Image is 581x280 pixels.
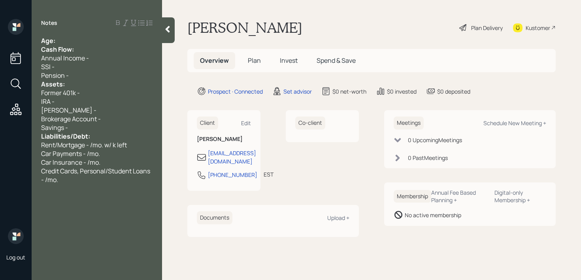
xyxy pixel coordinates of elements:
[431,189,488,204] div: Annual Fee Based Planning +
[197,211,232,224] h6: Documents
[41,106,96,115] span: [PERSON_NAME] -
[317,56,356,65] span: Spend & Save
[41,97,55,106] span: IRA -
[41,88,80,97] span: Former 401k -
[41,132,90,141] span: Liabilities/Debt:
[41,149,100,158] span: Car Payments - /mo.
[41,54,89,62] span: Annual Income -
[264,170,274,179] div: EST
[394,190,431,203] h6: Membership
[6,254,25,261] div: Log out
[208,149,256,165] div: [EMAIL_ADDRESS][DOMAIN_NAME]
[41,167,151,184] span: Credit Cards, Personal/Student Loans - /mo.
[408,136,462,144] div: 0 Upcoming Meeting s
[200,56,229,65] span: Overview
[187,19,302,36] h1: [PERSON_NAME]
[248,56,261,65] span: Plan
[405,211,461,219] div: No active membership
[41,71,69,80] span: Pension -
[295,117,325,130] h6: Co-client
[197,136,251,143] h6: [PERSON_NAME]
[41,123,68,132] span: Savings -
[41,115,101,123] span: Brokerage Account -
[208,87,263,96] div: Prospect · Connected
[208,171,257,179] div: [PHONE_NUMBER]
[471,24,503,32] div: Plan Delivery
[283,87,312,96] div: Set advisor
[327,214,349,222] div: Upload +
[483,119,546,127] div: Schedule New Meeting +
[41,141,127,149] span: Rent/Mortgage - /mo. w/ k left
[41,19,57,27] label: Notes
[41,36,55,45] span: Age:
[8,228,24,244] img: retirable_logo.png
[437,87,470,96] div: $0 deposited
[526,24,550,32] div: Kustomer
[197,117,218,130] h6: Client
[394,117,424,130] h6: Meetings
[280,56,298,65] span: Invest
[494,189,546,204] div: Digital-only Membership +
[241,119,251,127] div: Edit
[41,80,65,88] span: Assets:
[41,45,74,54] span: Cash Flow:
[332,87,366,96] div: $0 net-worth
[41,62,55,71] span: SSI -
[41,158,100,167] span: Car Insurance - /mo.
[408,154,448,162] div: 0 Past Meeting s
[387,87,417,96] div: $0 invested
